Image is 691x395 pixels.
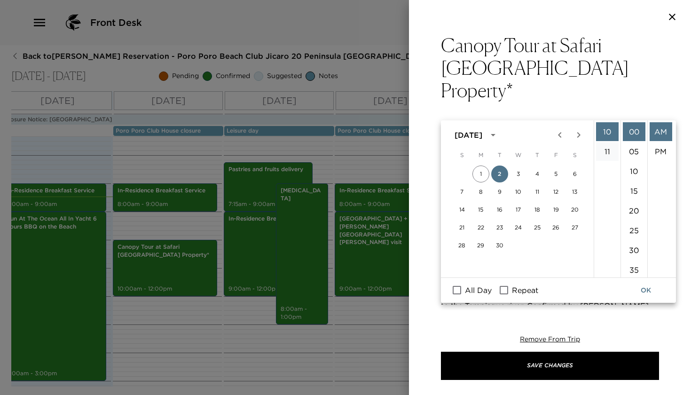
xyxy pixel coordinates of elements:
[548,183,565,200] button: 12
[465,284,492,296] span: All Day
[454,219,471,236] button: 21
[441,352,659,380] button: Save Changes
[491,219,508,236] button: 23
[472,166,489,182] button: 1
[594,120,620,277] ul: Select hours
[510,201,527,218] button: 17
[529,201,546,218] button: 18
[623,221,645,240] li: 25 minutes
[441,120,490,128] label: Start Date & Time
[441,34,659,102] button: Canopy Tour at Safari [GEOGRAPHIC_DATA] Property*
[512,284,538,296] span: Repeat
[623,261,645,279] li: 35 minutes
[596,142,619,161] li: 11 hours
[623,122,645,141] li: 0 minutes
[529,166,546,182] button: 4
[454,201,471,218] button: 14
[566,219,583,236] button: 27
[566,201,583,218] button: 20
[510,146,527,165] span: Wednesday
[623,201,645,220] li: 20 minutes
[631,282,661,299] button: OK
[569,126,588,144] button: Next month
[647,120,674,277] ul: Select meridiem
[623,162,645,181] li: 10 minutes
[472,237,489,254] button: 29
[596,122,619,141] li: 10 hours
[623,182,645,200] li: 15 minutes
[650,122,672,141] li: AM
[454,146,471,165] span: Sunday
[485,127,501,143] button: calendar view is open, switch to year view
[472,146,489,165] span: Monday
[510,183,527,200] button: 10
[548,201,565,218] button: 19
[491,183,508,200] button: 9
[650,142,672,161] li: PM
[491,146,508,165] span: Tuesday
[561,120,608,128] label: End Date & Time
[491,237,508,254] button: 30
[566,146,583,165] span: Saturday
[472,183,489,200] button: 8
[455,129,482,141] div: [DATE]
[548,219,565,236] button: 26
[529,219,546,236] button: 25
[520,335,580,344] button: Remove From Trip
[529,183,546,200] button: 11
[529,146,546,165] span: Thursday
[491,201,508,218] button: 16
[510,219,527,236] button: 24
[548,166,565,182] button: 5
[620,120,647,277] ul: Select minutes
[548,146,565,165] span: Friday
[454,237,471,254] button: 28
[566,183,583,200] button: 13
[454,183,471,200] button: 7
[550,126,569,144] button: Previous month
[566,166,583,182] button: 6
[520,335,580,343] span: Remove From Trip
[491,166,508,182] button: 2
[472,219,489,236] button: 22
[510,166,527,182] button: 3
[623,142,645,161] li: 5 minutes
[472,201,489,218] button: 15
[623,241,645,260] li: 30 minutes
